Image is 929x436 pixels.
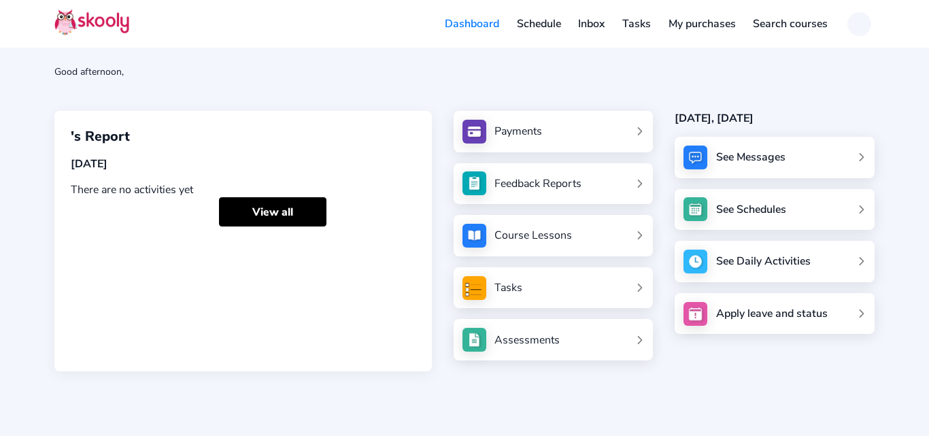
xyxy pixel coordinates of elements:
[462,276,486,300] img: tasksForMpWeb.png
[683,250,707,273] img: activity.jpg
[675,293,875,335] a: Apply leave and status
[660,13,745,35] a: My purchases
[716,254,811,269] div: See Daily Activities
[462,276,645,300] a: Tasks
[71,156,416,171] div: [DATE]
[462,328,486,352] img: assessments.jpg
[744,13,837,35] a: Search courses
[494,333,560,348] div: Assessments
[71,127,130,146] span: 's Report
[436,13,508,35] a: Dashboard
[675,111,875,126] div: [DATE], [DATE]
[54,9,129,35] img: Skooly
[716,306,828,321] div: Apply leave and status
[613,13,660,35] a: Tasks
[462,224,645,248] a: Course Lessons
[462,171,486,195] img: see_atten.jpg
[716,150,786,165] div: See Messages
[494,124,542,139] div: Payments
[683,302,707,326] img: apply_leave.jpg
[462,120,645,144] a: Payments
[71,182,416,197] div: There are no activities yet
[219,197,326,227] a: View all
[462,171,645,195] a: Feedback Reports
[508,13,570,35] a: Schedule
[675,241,875,282] a: See Daily Activities
[494,176,581,191] div: Feedback Reports
[570,13,614,35] a: Inbox
[54,65,875,78] div: Good afternoon,
[675,189,875,231] a: See Schedules
[494,228,572,243] div: Course Lessons
[462,120,486,144] img: payments.jpg
[462,328,645,352] a: Assessments
[683,146,707,169] img: messages.jpg
[462,224,486,248] img: courses.jpg
[683,197,707,221] img: schedule.jpg
[716,202,786,217] div: See Schedules
[494,280,522,295] div: Tasks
